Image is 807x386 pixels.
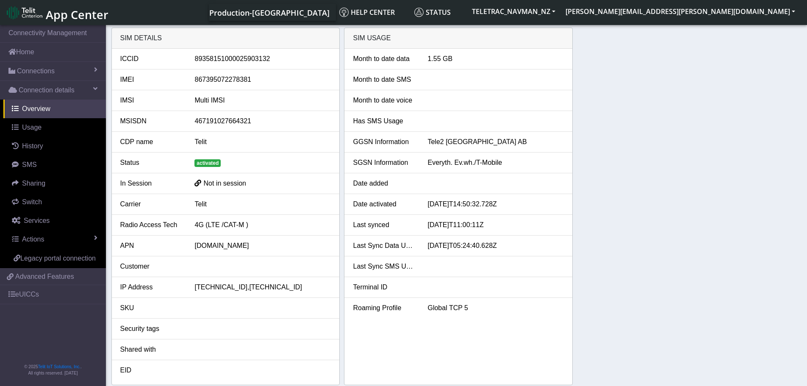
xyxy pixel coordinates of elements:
div: EID [114,365,189,375]
a: Actions [3,230,106,249]
div: 867395072278381 [188,75,337,85]
span: Connections [17,66,55,76]
a: SMS [3,156,106,174]
div: 89358151000025903132 [188,54,337,64]
div: [DOMAIN_NAME] [188,241,337,251]
div: Global TCP 5 [421,303,570,313]
a: App Center [7,3,107,22]
div: SGSN Information [347,158,421,168]
div: Status [114,158,189,168]
span: Legacy portal connection [20,255,96,262]
div: Last Sync Data Usage [347,241,421,251]
span: Actions [22,236,44,243]
span: Services [24,217,50,224]
div: [DATE]T05:24:40.628Z [421,241,570,251]
span: App Center [46,7,108,22]
span: Connection details [19,85,75,95]
img: knowledge.svg [339,8,349,17]
div: Last synced [347,220,421,230]
a: Overview [3,100,106,118]
div: Security tags [114,324,189,334]
a: Services [3,211,106,230]
span: Status [414,8,451,17]
span: Production-[GEOGRAPHIC_DATA] [209,8,330,18]
a: Telit IoT Solutions, Inc. [38,364,80,369]
div: Multi IMSI [188,95,337,106]
div: 467191027664321 [188,116,337,126]
div: CDP name [114,137,189,147]
div: Has SMS Usage [347,116,421,126]
a: Sharing [3,174,106,193]
a: Switch [3,193,106,211]
span: Usage [22,124,42,131]
div: Customer [114,261,189,272]
div: Month to date SMS [347,75,421,85]
span: Switch [22,198,42,205]
div: Date added [347,178,421,189]
span: History [22,142,43,150]
a: Your current platform instance [209,4,329,21]
a: Usage [3,118,106,137]
div: Radio Access Tech [114,220,189,230]
div: [DATE]T11:00:11Z [421,220,570,230]
div: Month to date voice [347,95,421,106]
div: SKU [114,303,189,313]
div: IMEI [114,75,189,85]
div: Terminal ID [347,282,421,292]
div: Telit [188,199,337,209]
a: History [3,137,106,156]
span: Advanced Features [15,272,74,282]
img: status.svg [414,8,424,17]
div: In Session [114,178,189,189]
div: APN [114,241,189,251]
div: MSISDN [114,116,189,126]
img: logo-telit-cinterion-gw-new.png [7,6,42,19]
div: SIM Usage [344,28,572,49]
div: Last Sync SMS Usage [347,261,421,272]
div: Shared with [114,344,189,355]
div: [DATE]T14:50:32.728Z [421,199,570,209]
div: 1.55 GB [421,54,570,64]
div: Roaming Profile [347,303,421,313]
button: TELETRAC_NAVMAN_NZ [467,4,560,19]
span: SMS [22,161,37,168]
span: Help center [339,8,395,17]
div: ICCID [114,54,189,64]
div: SIM details [112,28,340,49]
div: Month to date data [347,54,421,64]
div: Everyth. Ev.wh./T-Mobile [421,158,570,168]
a: Status [411,4,467,21]
div: 4G (LTE /CAT-M ) [188,220,337,230]
div: [TECHNICAL_ID],[TECHNICAL_ID] [188,282,337,292]
div: IP Address [114,282,189,292]
span: Overview [22,105,50,112]
div: Tele2 [GEOGRAPHIC_DATA] AB [421,137,570,147]
div: Carrier [114,199,189,209]
button: [PERSON_NAME][EMAIL_ADDRESS][PERSON_NAME][DOMAIN_NAME] [560,4,800,19]
span: Sharing [22,180,45,187]
div: IMSI [114,95,189,106]
div: Date activated [347,199,421,209]
div: Telit [188,137,337,147]
a: Help center [336,4,411,21]
span: Not in session [203,180,246,187]
div: GGSN Information [347,137,421,147]
span: activated [194,159,221,167]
